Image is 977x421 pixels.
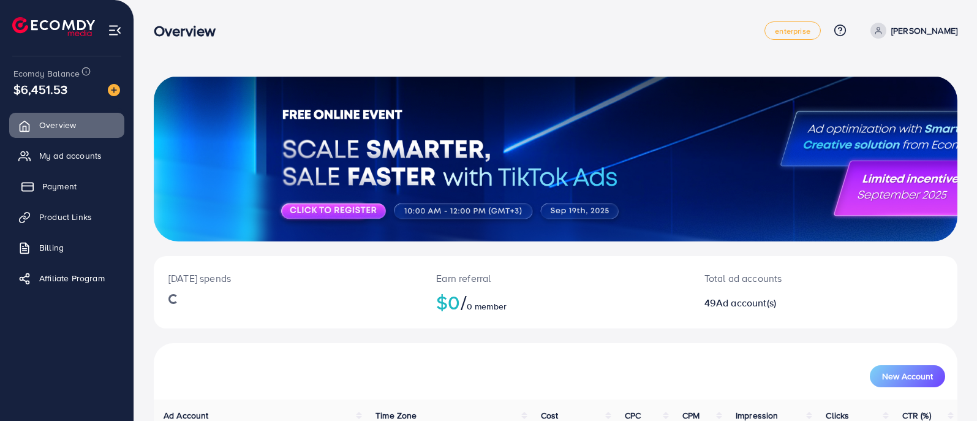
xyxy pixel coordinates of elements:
span: Affiliate Program [39,272,105,284]
span: My ad accounts [39,150,102,162]
a: enterprise [764,21,821,40]
span: Product Links [39,211,92,223]
button: New Account [870,365,945,387]
p: [DATE] spends [168,271,407,286]
a: Billing [9,235,124,260]
a: Affiliate Program [9,266,124,290]
iframe: Chat [925,366,968,412]
p: Total ad accounts [704,271,876,286]
img: image [108,84,120,96]
a: Payment [9,174,124,199]
span: $6,451.53 [13,80,67,98]
a: Product Links [9,205,124,229]
span: New Account [882,372,933,381]
span: 0 member [467,300,507,313]
span: Payment [42,180,77,192]
p: [PERSON_NAME] [891,23,957,38]
img: menu [108,23,122,37]
a: Overview [9,113,124,137]
h2: 49 [704,297,876,309]
span: Overview [39,119,76,131]
h3: Overview [154,22,225,40]
span: Ecomdy Balance [13,67,80,80]
img: logo [12,17,95,36]
span: Billing [39,241,64,254]
p: Earn referral [436,271,674,286]
span: enterprise [775,27,810,35]
span: Ad account(s) [716,296,776,309]
h2: $0 [436,290,674,314]
a: [PERSON_NAME] [866,23,957,39]
span: / [461,288,467,316]
a: My ad accounts [9,143,124,168]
